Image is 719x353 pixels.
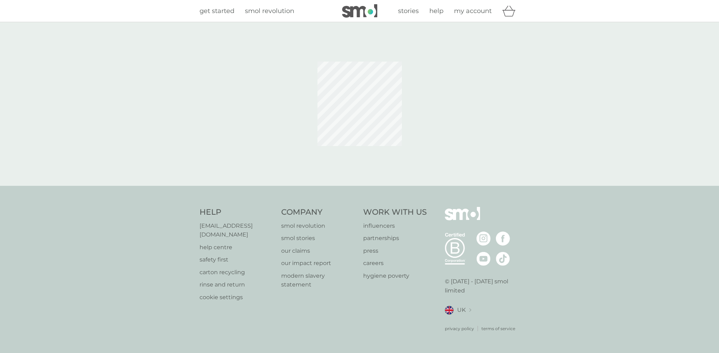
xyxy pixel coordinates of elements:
a: our impact report [281,259,356,268]
h4: Company [281,207,356,218]
span: UK [457,305,466,315]
span: smol revolution [245,7,294,15]
a: smol revolution [281,221,356,231]
span: my account [454,7,492,15]
img: visit the smol Tiktok page [496,252,510,266]
img: UK flag [445,306,454,315]
a: terms of service [481,325,515,332]
a: influencers [363,221,427,231]
img: visit the smol Instagram page [477,232,491,246]
a: [EMAIL_ADDRESS][DOMAIN_NAME] [200,221,275,239]
span: help [429,7,443,15]
img: visit the smol Youtube page [477,252,491,266]
img: smol [445,207,480,231]
a: smol stories [281,234,356,243]
a: smol revolution [245,6,294,16]
a: partnerships [363,234,427,243]
a: careers [363,259,427,268]
a: carton recycling [200,268,275,277]
span: get started [200,7,234,15]
a: press [363,246,427,256]
img: smol [342,4,377,18]
a: our claims [281,246,356,256]
a: help centre [200,243,275,252]
a: get started [200,6,234,16]
a: rinse and return [200,280,275,289]
span: stories [398,7,419,15]
h4: Help [200,207,275,218]
a: safety first [200,255,275,264]
a: cookie settings [200,293,275,302]
h4: Work With Us [363,207,427,218]
a: help [429,6,443,16]
img: select a new location [469,308,471,312]
a: stories [398,6,419,16]
div: basket [502,4,520,18]
p: © [DATE] - [DATE] smol limited [445,277,520,295]
a: my account [454,6,492,16]
a: hygiene poverty [363,271,427,280]
a: modern slavery statement [281,271,356,289]
img: visit the smol Facebook page [496,232,510,246]
a: privacy policy [445,325,474,332]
